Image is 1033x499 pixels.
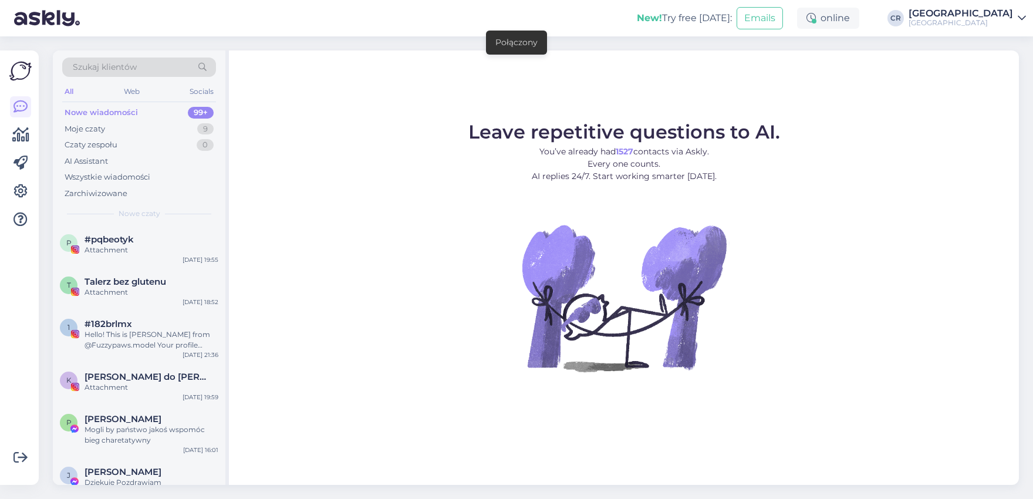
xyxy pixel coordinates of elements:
[66,418,72,427] span: P
[183,298,218,306] div: [DATE] 18:52
[637,11,732,25] div: Try free [DATE]:
[495,36,538,49] div: Połączony
[65,123,105,135] div: Moje czaty
[518,192,730,403] img: No Chat active
[65,188,127,200] div: Zarchiwizowane
[797,8,859,29] div: online
[67,281,71,289] span: T
[65,171,150,183] div: Wszystkie wiadomości
[119,208,160,219] span: Nowe czaty
[65,107,138,119] div: Nowe wiadomości
[85,329,218,350] div: Hello! This is [PERSON_NAME] from @Fuzzypaws.model Your profile caught our eye We are a world Fam...
[66,238,72,247] span: p
[85,319,132,329] span: #182brlmx
[85,477,218,498] div: Dziękuję Pozdrawiam [PERSON_NAME]
[65,139,117,151] div: Czaty zespołu
[67,323,70,332] span: 1
[909,9,1013,18] div: [GEOGRAPHIC_DATA]
[197,139,214,151] div: 0
[637,12,662,23] b: New!
[65,156,108,167] div: AI Assistant
[85,382,218,393] div: Attachment
[85,414,161,424] span: Paweł Tcho
[909,9,1026,28] a: [GEOGRAPHIC_DATA][GEOGRAPHIC_DATA]
[85,372,207,382] span: Korty do padla I Szczecin
[62,84,76,99] div: All
[737,7,783,29] button: Emails
[183,350,218,359] div: [DATE] 21:36
[187,84,216,99] div: Socials
[909,18,1013,28] div: [GEOGRAPHIC_DATA]
[197,123,214,135] div: 9
[468,146,780,183] p: You’ve already had contacts via Askly. Every one counts. AI replies 24/7. Start working smarter [...
[9,60,32,82] img: Askly Logo
[85,277,166,287] span: Talerz bez glutenu
[85,234,134,245] span: #pqbeotyk
[616,146,633,157] b: 1527
[183,446,218,454] div: [DATE] 16:01
[85,424,218,446] div: Mogli by państwo jakoś wspomóc bieg charetatywny
[468,120,780,143] span: Leave repetitive questions to AI.
[85,245,218,255] div: Attachment
[121,84,142,99] div: Web
[183,393,218,402] div: [DATE] 19:59
[67,471,70,480] span: J
[887,10,904,26] div: CR
[188,107,214,119] div: 99+
[85,467,161,477] span: Jacek Dubicki
[73,61,137,73] span: Szukaj klientów
[85,287,218,298] div: Attachment
[183,255,218,264] div: [DATE] 19:55
[66,376,72,385] span: K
